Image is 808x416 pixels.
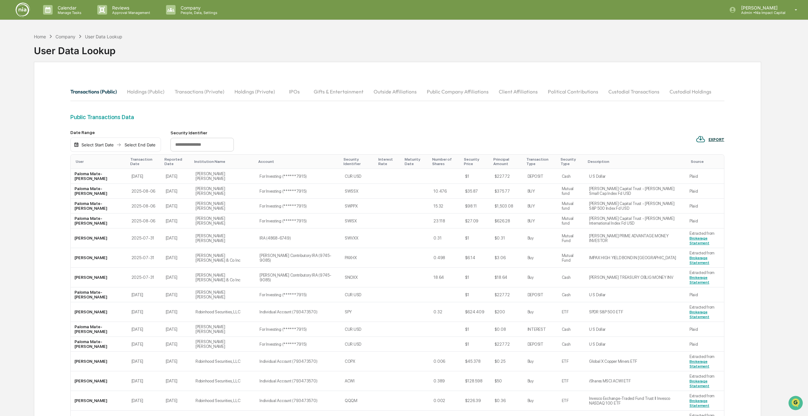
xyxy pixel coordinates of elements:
div: 🖐️ [6,80,11,86]
div: secondary tabs example [70,84,724,99]
td: $98.11 [461,199,491,214]
img: logo [15,2,30,17]
td: $227.72 [491,287,524,302]
td: [PERSON_NAME] TREASURY OBLIG MONEY INV [585,268,686,287]
td: Buy [524,228,558,248]
div: User [76,159,125,164]
button: Political Contributions [543,84,603,99]
td: $45.378 [461,352,491,371]
td: 23.118 [430,214,461,228]
p: Calendar [53,5,85,10]
td: IMPAX HIGH YIELD BOND IN [GEOGRAPHIC_DATA] [585,248,686,268]
td: IRA (4868-6749) [256,228,341,248]
td: [PERSON_NAME] [PERSON_NAME] [192,169,256,184]
div: Reported Date [164,157,189,166]
td: SNOXX [341,268,376,287]
td: Extracted from [686,391,724,411]
td: Plaid [686,337,724,352]
div: Select End Date [123,142,157,147]
td: INTEREST [524,322,558,337]
td: $0.31 [491,228,524,248]
td: $200 [491,302,524,322]
td: $626.28 [491,214,524,228]
td: 2025-08-06 [128,184,162,199]
p: Company [176,5,221,10]
td: Cash [558,322,585,337]
img: EXPORT [696,134,705,144]
p: Approval Management [107,10,153,15]
a: Brokerage Statement [689,256,709,265]
td: 0.389 [430,371,461,391]
td: U S Dollar [585,169,686,184]
td: [PERSON_NAME] Capital Trust - [PERSON_NAME] Small Cap Index Fd USD [585,184,686,199]
td: 2025-07-31 [128,248,162,268]
td: QQQM [341,391,376,411]
td: Robinhood Securities, LLC [192,371,256,391]
button: Public Company Affiliations [422,84,494,99]
td: [PERSON_NAME] [71,248,127,268]
td: [PERSON_NAME] [71,352,127,371]
td: Plaid [686,322,724,337]
span: Pylon [63,107,77,112]
td: Cash [558,169,585,184]
td: 2025-07-31 [128,268,162,287]
td: BUY [524,184,558,199]
td: [DATE] [162,287,192,302]
td: [PERSON_NAME] [PERSON_NAME] [192,228,256,248]
img: 1746055101610-c473b297-6a78-478c-a979-82029cc54cd1 [6,48,18,60]
p: How can we help? [6,13,115,23]
td: Robinhood Securities, LLC [192,302,256,322]
div: Source [691,159,721,164]
td: Plaid [686,169,724,184]
div: Transaction Date [130,157,159,166]
td: CUR:USD [341,169,376,184]
td: U S Dollar [585,337,686,352]
td: ETF [558,352,585,371]
div: User Data Lookup [34,40,123,56]
td: [DATE] [162,391,192,411]
div: Security Identifier [170,130,234,135]
td: $1 [461,228,491,248]
td: $3.06 [491,248,524,268]
td: SPDR S&P 500 ETF [585,302,686,322]
td: PAXHX [341,248,376,268]
div: Security Type [561,157,583,166]
a: 🖐️Preclearance [4,77,43,89]
td: Paloma Mate-[PERSON_NAME] [71,287,127,302]
td: [DATE] [162,337,192,352]
td: $1 [461,169,491,184]
td: Extracted from [686,268,724,287]
td: SWPPX [341,199,376,214]
td: Individual Account (793473570) [256,302,341,322]
img: calendar [74,142,79,147]
input: Clear [16,29,105,35]
span: Attestations [52,80,79,86]
td: DEPOSIT [524,337,558,352]
a: Brokerage Statement [689,310,709,319]
td: 0.32 [430,302,461,322]
p: [PERSON_NAME] [736,5,786,10]
span: Data Lookup [13,92,40,98]
div: Maturity Date [405,157,427,166]
td: Buy [524,268,558,287]
p: Reviews [107,5,153,10]
a: 🔎Data Lookup [4,89,42,101]
td: [DATE] [162,248,192,268]
td: $227.72 [491,337,524,352]
button: Holdings (Public) [122,84,170,99]
td: $1 [461,287,491,302]
td: CUR:USD [341,287,376,302]
td: iShares MSCI ACWI ETF [585,371,686,391]
div: Start new chat [22,48,104,55]
td: U S Dollar [585,322,686,337]
td: [DATE] [162,352,192,371]
td: [PERSON_NAME] [PERSON_NAME] & Co Inc [192,268,256,287]
div: Account [258,159,338,164]
td: Cash [558,268,585,287]
td: $6.14 [461,248,491,268]
td: SPY [341,302,376,322]
td: Individual Account (793473570) [256,371,341,391]
div: We're available if you need us! [22,55,80,60]
td: [PERSON_NAME] PRIME ADVANTAGE MONEY INVESTOR [585,228,686,248]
